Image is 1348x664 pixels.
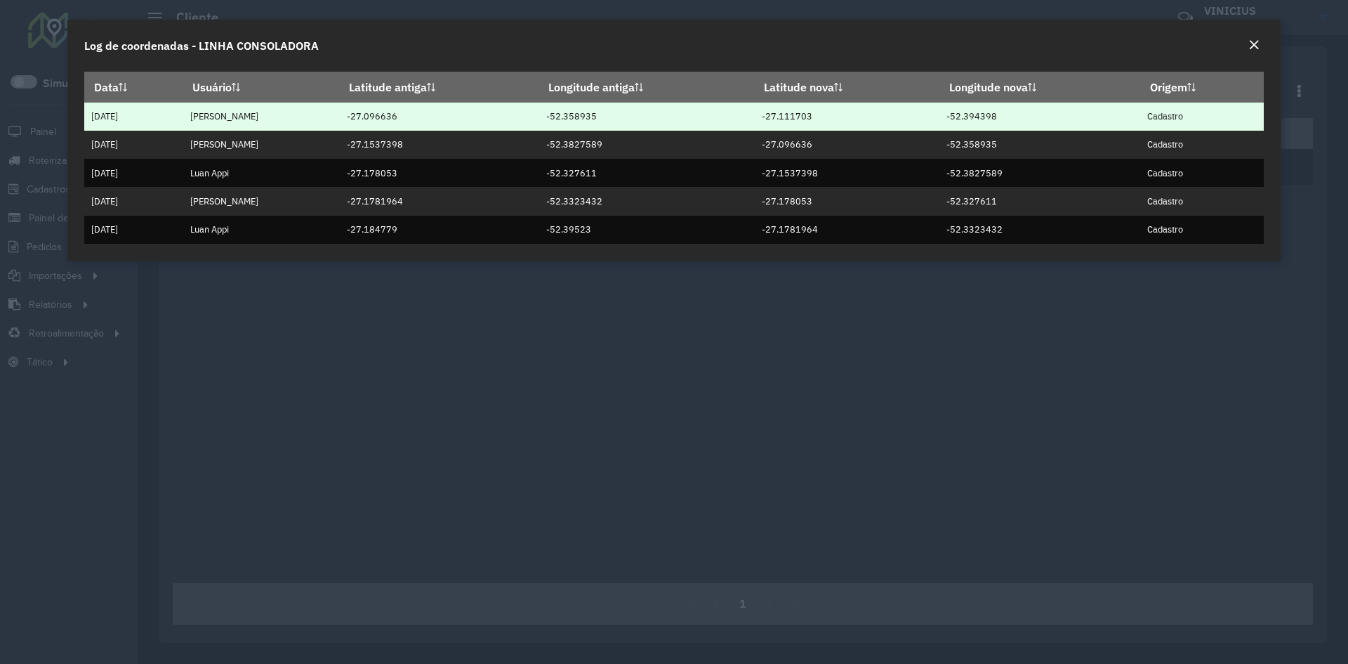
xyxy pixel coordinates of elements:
td: [PERSON_NAME] [183,187,340,215]
td: -52.3323432 [939,216,1140,244]
td: Cadastro [1140,159,1264,187]
th: Longitude nova [939,72,1140,103]
th: Latitude nova [755,72,939,103]
th: Latitude antiga [340,72,539,103]
h4: Log de coordenadas - LINHA CONSOLADORA [84,37,319,54]
td: -27.1781964 [755,216,939,244]
td: -27.096636 [340,103,539,131]
td: -27.111703 [755,103,939,131]
td: [PERSON_NAME] [183,131,340,159]
td: [DATE] [84,159,183,187]
td: -52.3323432 [539,187,755,215]
td: Cadastro [1140,187,1264,215]
button: Close [1244,37,1264,55]
td: [DATE] [84,187,183,215]
td: -52.327611 [939,187,1140,215]
td: Cadastro [1140,103,1264,131]
td: -52.394398 [939,103,1140,131]
td: -27.1537398 [755,159,939,187]
td: -52.358935 [939,131,1140,159]
th: Origem [1140,72,1264,103]
td: [DATE] [84,131,183,159]
td: [DATE] [84,216,183,244]
th: Usuário [183,72,340,103]
td: -52.39523 [539,216,755,244]
td: -52.3827589 [939,159,1140,187]
td: -27.1781964 [340,187,539,215]
td: [DATE] [84,103,183,131]
td: -27.178053 [340,159,539,187]
em: Fechar [1248,39,1260,51]
td: -27.1537398 [340,131,539,159]
td: -52.3827589 [539,131,755,159]
td: Luan Appi [183,159,340,187]
td: Cadastro [1140,216,1264,244]
th: Longitude antiga [539,72,755,103]
td: [PERSON_NAME] [183,103,340,131]
td: Cadastro [1140,131,1264,159]
th: Data [84,72,183,103]
td: -52.358935 [539,103,755,131]
td: -27.178053 [755,187,939,215]
td: -27.184779 [340,216,539,244]
td: -27.096636 [755,131,939,159]
td: Luan Appi [183,216,340,244]
td: -52.327611 [539,159,755,187]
